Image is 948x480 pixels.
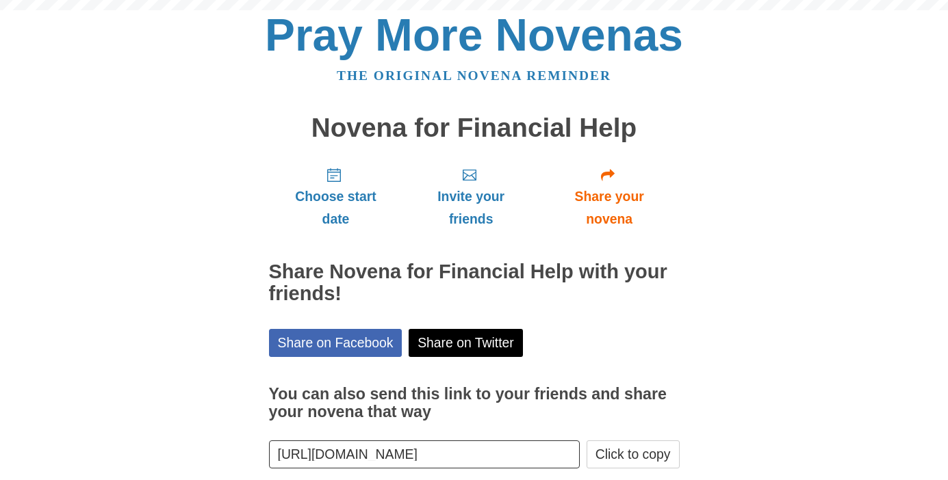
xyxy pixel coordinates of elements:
span: Share your novena [553,185,666,230]
a: Pray More Novenas [265,10,683,60]
span: Invite your friends [416,185,525,230]
h1: Novena for Financial Help [269,114,680,143]
h3: You can also send this link to your friends and share your novena that way [269,386,680,421]
a: Share your novena [539,156,680,237]
a: Invite your friends [402,156,539,237]
a: Share on Facebook [269,329,402,357]
span: Choose start date [283,185,389,230]
button: Click to copy [587,440,680,468]
a: Choose start date [269,156,403,237]
a: Share on Twitter [409,329,523,357]
h2: Share Novena for Financial Help with your friends! [269,261,680,305]
a: The original novena reminder [337,68,611,83]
